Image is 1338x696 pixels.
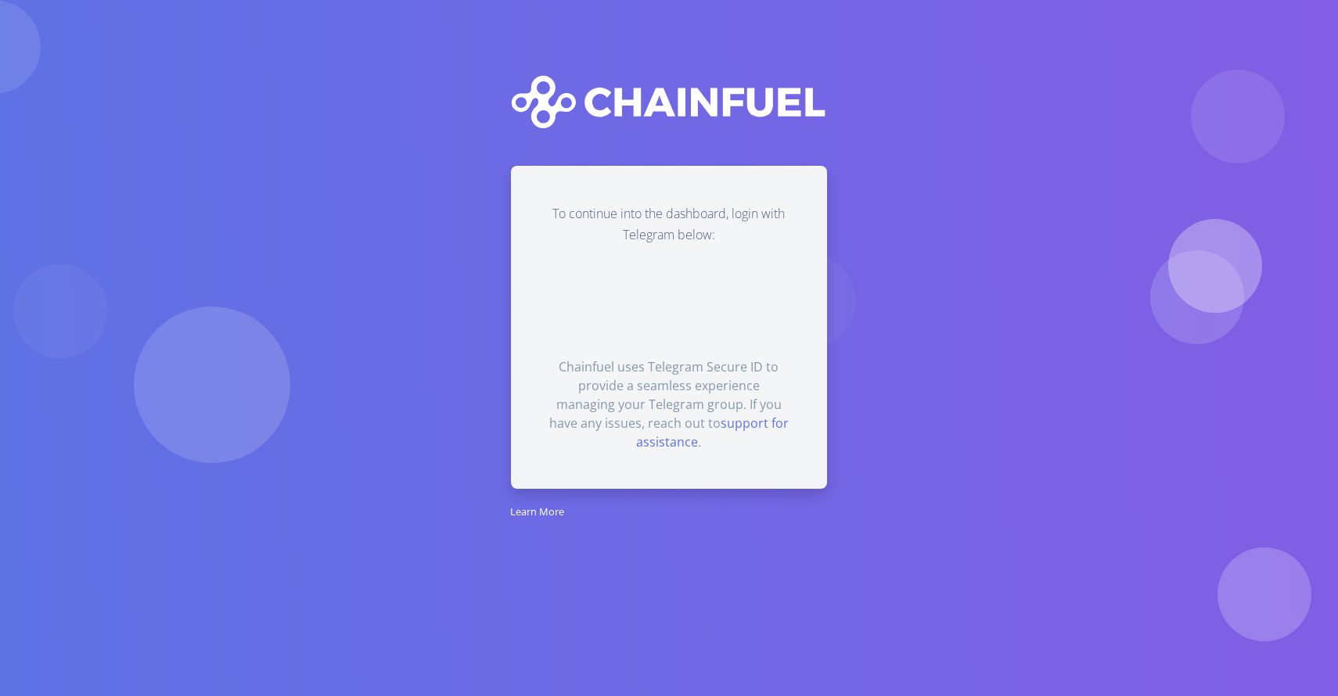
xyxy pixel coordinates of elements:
[511,75,826,128] img: logo-full-white.svg
[549,357,789,451] div: Chainfuel uses Telegram Secure ID to provide a seamless experience managing your Telegram group. ...
[636,414,789,450] a: support for assistance
[510,504,564,518] small: Learn More
[510,502,564,519] a: Learn More
[549,203,789,246] p: To continue into the dashboard, login with Telegram below:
